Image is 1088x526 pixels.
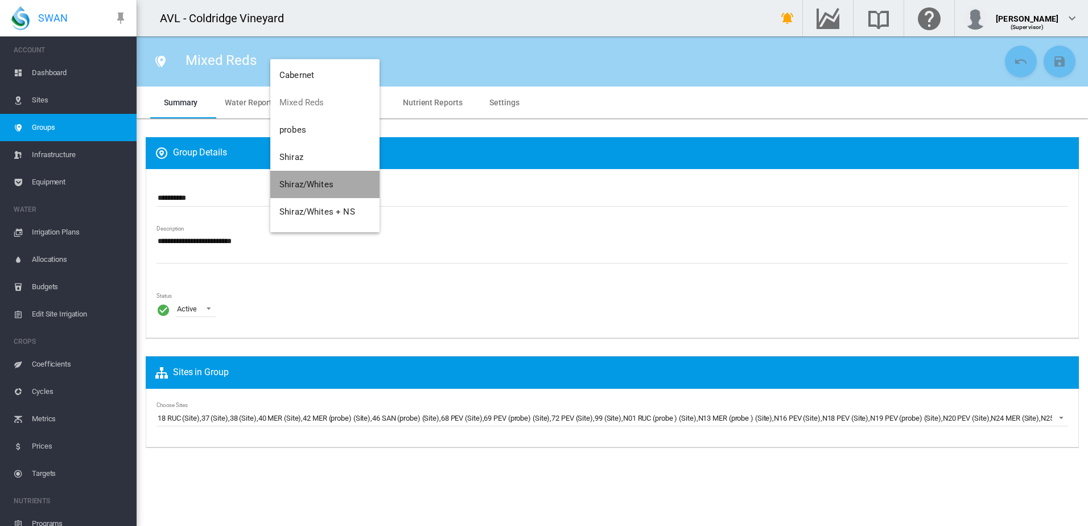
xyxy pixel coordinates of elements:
span: probes [279,125,306,135]
span: Shiraz/Whites [279,179,333,190]
span: Mixed Reds [279,97,324,108]
span: Shiraz/Whites + NS [279,207,355,217]
span: Cabernet [279,70,314,80]
span: Shiraz [279,152,303,162]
